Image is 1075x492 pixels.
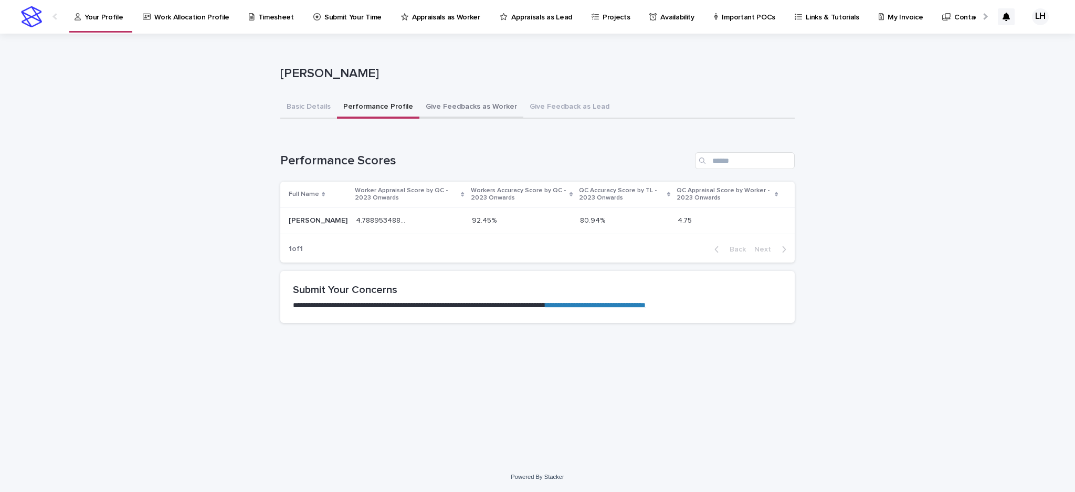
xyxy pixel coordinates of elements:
p: 80.94% [580,214,607,225]
p: Laiba Haroon [289,214,350,225]
p: 4.75 [678,214,694,225]
p: [PERSON_NAME] [280,66,791,81]
p: QC Accuracy Score by TL - 2023 Onwards [579,185,665,204]
button: Give Feedbacks as Worker [419,97,523,119]
input: Search [695,152,795,169]
p: QC Appraisal Score by Worker - 2023 Onwards [677,185,772,204]
button: Give Feedback as Lead [523,97,616,119]
span: Back [723,246,746,253]
p: Workers Accuracy Score by QC - 2023 Onwards [471,185,567,204]
p: Full Name [289,189,319,200]
span: Next [754,246,777,253]
button: Basic Details [280,97,337,119]
button: Performance Profile [337,97,419,119]
h2: Submit Your Concerns [293,284,782,296]
h1: Performance Scores [280,153,691,169]
a: Powered By Stacker [511,474,564,480]
button: Back [706,245,750,254]
button: Next [750,245,795,254]
div: LH [1032,8,1049,25]
tr: [PERSON_NAME][PERSON_NAME] 4.7889534883720934.788953488372093 92.45%92.45% 80.94%80.94% 4.754.75 [280,207,795,234]
img: stacker-logo-s-only.png [21,6,42,27]
p: 4.788953488372093 [356,214,410,225]
p: Worker Appraisal Score by QC - 2023 Onwards [355,185,458,204]
p: 1 of 1 [280,236,311,262]
p: 92.45% [472,214,499,225]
